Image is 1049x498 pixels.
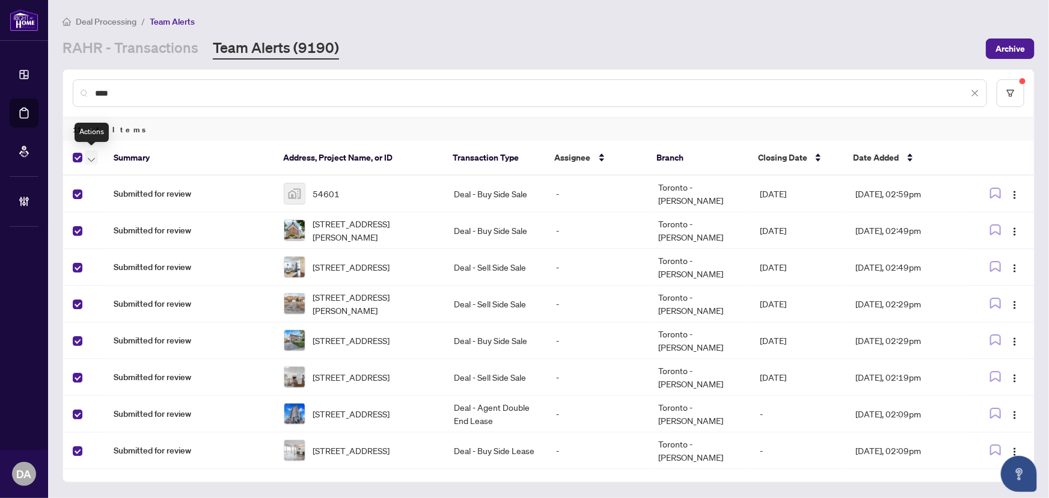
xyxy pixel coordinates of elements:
td: Toronto - [PERSON_NAME] [649,212,751,249]
img: thumbnail-img [284,440,305,461]
img: logo [10,9,38,31]
td: - [751,396,846,432]
td: - [546,322,649,359]
img: thumbnail-img [284,183,305,204]
li: / [141,14,145,28]
td: [DATE] [751,359,846,396]
td: [DATE] [751,322,846,359]
span: [STREET_ADDRESS] [313,444,390,457]
span: Submitted for review [114,370,265,384]
span: Archive [995,39,1025,58]
td: Toronto - [PERSON_NAME] [649,286,751,322]
td: [DATE] [751,176,846,212]
span: Assignee [555,151,591,164]
button: Logo [1005,331,1024,350]
div: Actions [75,123,109,142]
td: - [546,396,649,432]
span: Date Added [854,151,899,164]
td: Deal - Buy Side Sale [444,176,546,212]
td: Deal - Buy Side Sale [444,322,546,359]
button: filter [997,79,1024,107]
span: Submitted for review [114,297,265,310]
span: [STREET_ADDRESS] [313,334,390,347]
td: Toronto - [PERSON_NAME] [649,396,751,432]
a: Team Alerts (9190) [213,38,339,60]
span: Submitted for review [114,334,265,347]
button: Archive [986,38,1035,59]
img: Logo [1010,373,1020,383]
td: - [546,286,649,322]
button: Logo [1005,441,1024,460]
td: Deal - Buy Side Sale [444,212,546,249]
td: [DATE], 02:09pm [846,396,968,432]
img: Logo [1010,190,1020,200]
td: Deal - Sell Side Sale [444,249,546,286]
td: Toronto - [PERSON_NAME] [649,176,751,212]
img: thumbnail-img [284,404,305,424]
button: Logo [1005,221,1024,240]
span: Deal Processing [76,16,136,27]
button: Open asap [1001,456,1037,492]
img: thumbnail-img [284,257,305,277]
img: Logo [1010,410,1020,420]
span: Team Alerts [150,16,195,27]
td: [DATE], 02:29pm [846,322,968,359]
td: Toronto - [PERSON_NAME] [649,249,751,286]
img: thumbnail-img [284,330,305,351]
img: Logo [1010,300,1020,310]
span: [STREET_ADDRESS] [313,407,390,420]
span: [STREET_ADDRESS] [313,370,390,384]
span: Submitted for review [114,407,265,420]
img: Logo [1010,263,1020,273]
td: [DATE], 02:49pm [846,212,968,249]
th: Date Added [844,141,966,176]
td: - [751,432,846,469]
th: Summary [104,141,274,176]
td: Toronto - [PERSON_NAME] [649,359,751,396]
td: Deal - Sell Side Sale [444,286,546,322]
span: [STREET_ADDRESS][PERSON_NAME] [313,290,435,317]
td: [DATE] [751,286,846,322]
td: [DATE], 02:19pm [846,359,968,396]
span: Submitted for review [114,187,265,200]
span: DA [17,466,32,482]
td: [DATE] [751,249,846,286]
td: - [546,432,649,469]
th: Closing Date [748,141,843,176]
img: thumbnail-img [284,220,305,241]
td: - [546,359,649,396]
img: Logo [1010,227,1020,236]
td: - [546,212,649,249]
span: [STREET_ADDRESS] [313,260,390,274]
span: filter [1006,89,1015,97]
th: Assignee [545,141,647,176]
img: thumbnail-img [284,294,305,314]
span: Submitted for review [114,224,265,237]
button: Logo [1005,404,1024,423]
img: thumbnail-img [284,367,305,387]
td: Deal - Agent Double End Lease [444,396,546,432]
span: Submitted for review [114,444,265,457]
td: Toronto - [PERSON_NAME] [649,432,751,469]
img: Logo [1010,337,1020,346]
td: [DATE], 02:29pm [846,286,968,322]
button: Logo [1005,184,1024,203]
th: Branch [647,141,748,176]
span: Closing Date [758,151,807,164]
td: [DATE] [751,212,846,249]
td: - [546,249,649,286]
td: [DATE], 02:09pm [846,432,968,469]
td: Deal - Buy Side Lease [444,432,546,469]
span: home [63,17,71,26]
span: close [971,89,979,97]
span: Submitted for review [114,260,265,274]
img: Logo [1010,447,1020,456]
div: 11 of Items [63,118,1034,141]
span: 54601 [313,187,340,200]
td: [DATE], 02:59pm [846,176,968,212]
td: [DATE], 02:49pm [846,249,968,286]
span: [STREET_ADDRESS][PERSON_NAME] [313,217,435,244]
td: Deal - Sell Side Sale [444,359,546,396]
button: Logo [1005,257,1024,277]
td: - [546,176,649,212]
